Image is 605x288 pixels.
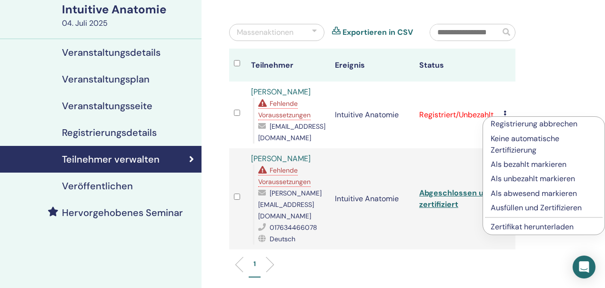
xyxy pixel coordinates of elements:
[62,46,161,59] font: Veranstaltungsdetails
[573,256,595,278] div: Öffnen Sie den Intercom Messenger
[491,222,574,232] a: Zertifikat herunterladen
[419,60,444,70] font: Status
[335,60,365,70] font: Ereignis
[343,27,413,37] font: Exportieren in CSV
[251,60,293,70] font: Teilnehmer
[419,188,493,209] a: Abgeschlossen und zertifiziert
[251,154,311,164] a: [PERSON_NAME]
[335,110,399,120] font: Intuitive Anatomie
[491,203,582,213] font: Ausfüllen und Zertifizieren
[491,134,559,155] font: Keine automatische Zertifizierung
[343,27,413,38] a: Exportieren in CSV
[62,206,183,219] font: Hervorgehobenes Seminar
[253,259,256,268] font: 1
[491,119,577,129] font: Registrierung abbrechen
[270,223,317,232] font: 017634466078
[62,180,133,192] font: Veröffentlichen
[62,100,152,112] font: Veranstaltungsseite
[335,194,399,204] font: Intuitive Anatomie
[62,2,166,17] font: Intuitive Anatomie
[62,73,150,85] font: Veranstaltungsplan
[56,1,202,29] a: Intuitive Anatomie04. Juli 2025
[491,188,577,198] font: Als abwesend markieren
[491,174,575,184] font: Als unbezahlt markieren
[258,122,325,142] font: [EMAIL_ADDRESS][DOMAIN_NAME]
[491,159,566,169] font: Als bezahlt markieren
[251,87,311,97] a: [PERSON_NAME]
[62,18,108,28] font: 04. Juli 2025
[62,153,160,165] font: Teilnehmer verwalten
[258,166,311,186] font: Fehlende Voraussetzungen
[237,27,293,37] font: Massenaktionen
[258,99,311,119] font: Fehlende Voraussetzungen
[270,235,295,243] font: Deutsch
[258,189,322,220] font: [PERSON_NAME][EMAIL_ADDRESS][DOMAIN_NAME]
[62,126,157,139] font: Registrierungsdetails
